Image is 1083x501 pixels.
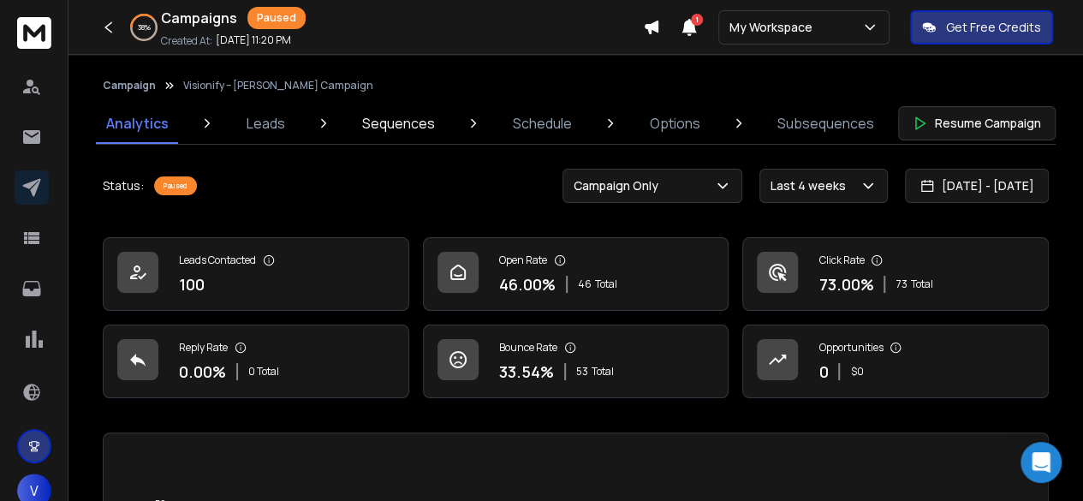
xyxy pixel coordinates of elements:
span: Total [592,365,614,379]
a: Leads Contacted100 [103,237,409,311]
div: Paused [247,7,306,29]
span: Total [910,277,932,291]
p: [DATE] 11:20 PM [216,33,291,47]
button: Resume Campaign [898,106,1056,140]
button: Campaign [103,79,156,92]
a: Open Rate46.00%46Total [423,237,729,311]
p: Schedule [513,113,572,134]
div: Paused [154,176,197,195]
p: Get Free Credits [946,19,1041,36]
p: Created At: [161,34,212,48]
a: Bounce Rate33.54%53Total [423,325,729,398]
p: Options [649,113,699,134]
p: Open Rate [499,253,547,267]
p: 46.00 % [499,272,556,296]
p: Leads Contacted [179,253,256,267]
p: Campaign Only [574,177,665,194]
p: 0 [818,360,828,384]
p: Last 4 weeks [771,177,853,194]
p: $ 0 [850,365,863,379]
p: Click Rate [818,253,864,267]
a: Sequences [352,103,445,144]
button: Get Free Credits [910,10,1053,45]
p: Subsequences [777,113,874,134]
p: My Workspace [729,19,819,36]
a: Subsequences [767,103,884,144]
h1: Campaigns [161,8,237,28]
p: Bounce Rate [499,341,557,355]
span: 53 [576,365,588,379]
a: Reply Rate0.00%0 Total [103,325,409,398]
p: 38 % [138,22,151,33]
span: 46 [578,277,592,291]
p: Reply Rate [179,341,228,355]
p: Analytics [106,113,169,134]
button: [DATE] - [DATE] [905,169,1049,203]
p: 100 [179,272,205,296]
span: 73 [896,277,907,291]
span: 1 [691,14,703,26]
p: Leads [247,113,285,134]
p: 33.54 % [499,360,554,384]
p: Visionify – [PERSON_NAME] Campaign [183,79,373,92]
a: Options [639,103,710,144]
p: Sequences [362,113,435,134]
a: Analytics [96,103,179,144]
div: Open Intercom Messenger [1021,442,1062,483]
span: Total [595,277,617,291]
a: Click Rate73.00%73Total [742,237,1049,311]
a: Opportunities0$0 [742,325,1049,398]
a: Leads [236,103,295,144]
p: 0 Total [248,365,279,379]
p: 0.00 % [179,360,226,384]
p: Status: [103,177,144,194]
p: Opportunities [818,341,883,355]
p: 73.00 % [818,272,873,296]
a: Schedule [503,103,582,144]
